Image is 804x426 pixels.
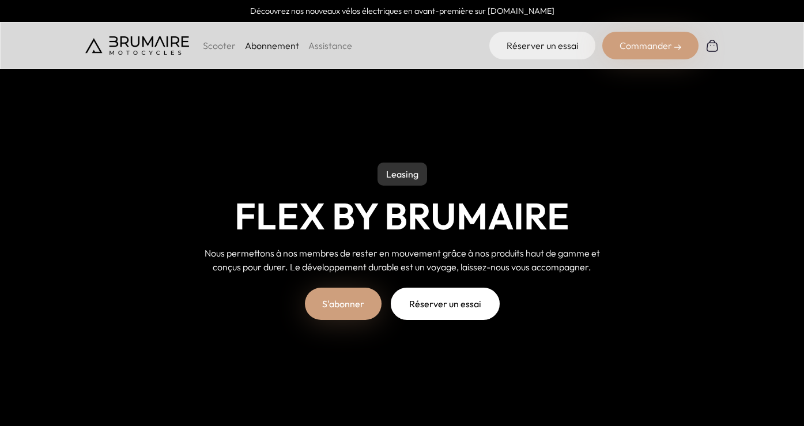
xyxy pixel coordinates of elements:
[205,247,600,273] span: Nous permettons à nos membres de rester en mouvement grâce à nos produits haut de gamme et conçus...
[245,40,299,51] a: Abonnement
[85,36,189,55] img: Brumaire Motocycles
[705,39,719,52] img: Panier
[602,32,699,59] div: Commander
[203,39,236,52] p: Scooter
[391,288,500,320] a: Réserver un essai
[235,195,569,237] h1: Flex by Brumaire
[489,32,595,59] a: Réserver un essai
[308,40,352,51] a: Assistance
[378,163,427,186] p: Leasing
[674,44,681,51] img: right-arrow-2.png
[305,288,382,320] a: S'abonner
